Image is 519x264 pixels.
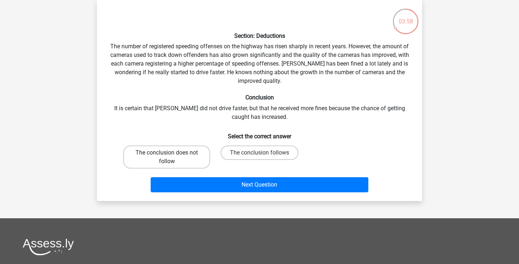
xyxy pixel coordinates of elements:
label: The conclusion does not follow [123,146,210,169]
h6: Section: Deductions [108,32,411,39]
img: Assessly logo [23,238,74,255]
div: The number of registered speeding offenses on the highway has risen sharply in recent years. Howe... [100,5,419,195]
h6: Select the correct answer [108,127,411,140]
h6: Conclusion [108,94,411,101]
div: 03:58 [392,8,419,26]
button: Next Question [151,177,369,192]
label: The conclusion follows [221,146,298,160]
